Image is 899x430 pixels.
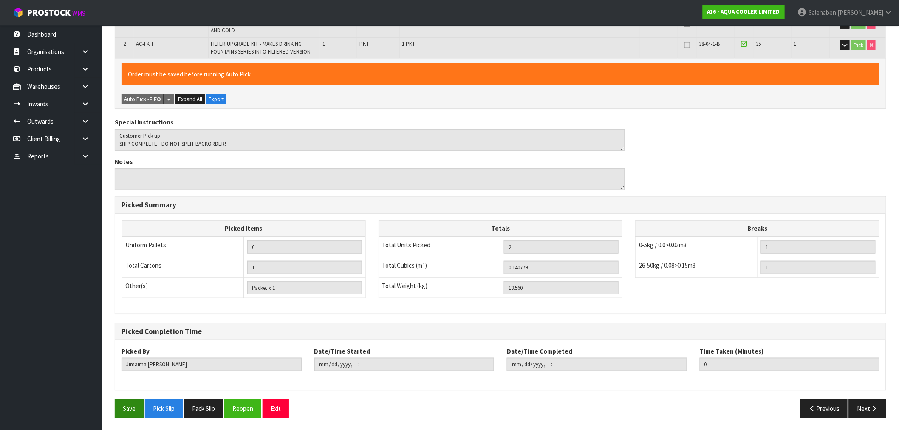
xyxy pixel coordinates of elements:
span: MAXIMUS MAINS CONNECTED COOLER - COOK AND COLD [211,19,317,34]
span: FILTER UPGRADE KIT - MAKES DRINKING FOUNTAINS SERIES INTO FILTERED VERSION [211,40,311,55]
button: Pick [851,40,866,51]
span: AC-XMCC [136,19,158,26]
span: PKT [359,40,369,48]
span: 1 CTN [402,19,416,26]
strong: A16 - AQUA COOLER LIMITED [707,8,780,15]
div: Order must be saved before running Auto Pick. [122,63,879,85]
input: Picked By [122,358,302,371]
label: Date/Time Started [314,347,370,356]
button: Auto Pick -FIFO [122,94,164,105]
td: Total Cartons [122,257,244,278]
span: 1 [794,19,797,26]
th: Breaks [636,220,879,237]
span: [MEDICAL_DATA] [359,19,397,26]
span: ProStock [27,7,71,18]
input: UNIFORM P LINES [247,240,362,254]
span: 1 [322,19,325,26]
button: Save [115,399,144,418]
h3: Picked Completion Time [122,328,879,336]
a: A16 - AQUA COOLER LIMITED [703,5,785,19]
span: 38-03-2-A [699,19,720,26]
span: 15 [756,19,761,26]
strong: FIFO [149,96,161,103]
button: Previous [800,399,848,418]
td: Total Weight (kg) [379,278,500,298]
button: Export [206,94,226,105]
span: Salehaben [809,8,836,17]
th: Totals [379,220,622,237]
input: OUTERS TOTAL = CTN [247,261,362,274]
small: WMS [72,9,85,17]
span: Expand All [178,96,202,103]
th: Picked Items [122,220,366,237]
img: cube-alt.png [13,7,23,18]
label: Date/Time Completed [507,347,572,356]
label: Time Taken (Minutes) [700,347,764,356]
button: Next [849,399,886,418]
td: Total Cubics (m³) [379,257,500,278]
button: Expand All [175,94,205,105]
span: 1 [123,19,126,26]
span: 2 [123,40,126,48]
td: Other(s) [122,278,244,298]
h3: Picked Summary [122,201,879,209]
label: Special Instructions [115,118,173,127]
span: 38-04-1-B [699,40,720,48]
span: 1 [794,40,797,48]
label: Notes [115,157,133,166]
input: Time Taken [700,358,880,371]
span: [PERSON_NAME] [837,8,883,17]
td: Uniform Pallets [122,237,244,257]
button: Reopen [224,399,261,418]
span: 1 PKT [402,40,415,48]
span: 0-5kg / 0.0>0.03m3 [639,241,687,249]
span: 1 [322,40,325,48]
button: Exit [263,399,289,418]
label: Picked By [122,347,150,356]
button: Pack Slip [184,399,223,418]
span: AC-FKIT [136,40,154,48]
span: 26-50kg / 0.08>0.15m3 [639,261,695,269]
button: Pick Slip [145,399,183,418]
td: Total Units Picked [379,237,500,257]
span: 35 [756,40,761,48]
